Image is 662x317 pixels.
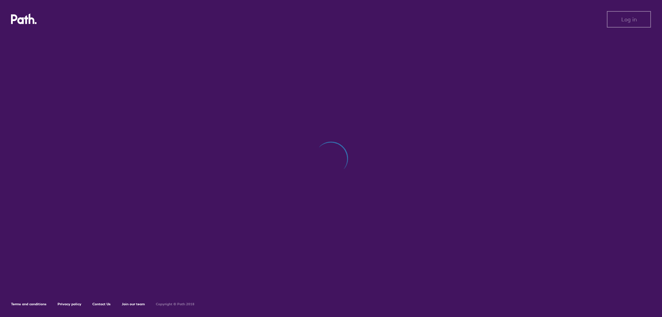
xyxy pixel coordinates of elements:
[621,16,637,22] span: Log in
[122,302,145,306] a: Join our team
[156,302,194,306] h6: Copyright © Path 2018
[607,11,651,28] button: Log in
[92,302,111,306] a: Contact Us
[11,302,47,306] a: Terms and conditions
[58,302,81,306] a: Privacy policy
